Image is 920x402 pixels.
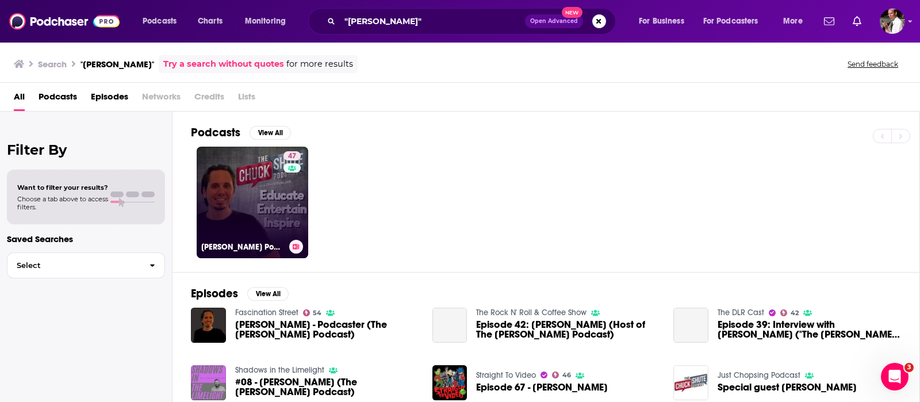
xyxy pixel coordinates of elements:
[718,382,857,392] span: Special guest [PERSON_NAME]
[791,311,799,316] span: 42
[245,13,286,29] span: Monitoring
[319,8,627,35] div: Search podcasts, credits, & more...
[718,370,800,380] a: Just Chopsing Podcast
[775,12,817,30] button: open menu
[881,363,908,390] iframe: Intercom live chat
[476,320,660,339] a: Episode 42: Chuck Shute (Host of The Chuck Shute Podcast)
[7,262,140,269] span: Select
[7,233,165,244] p: Saved Searches
[91,87,128,111] a: Episodes
[191,365,226,400] img: #08 - Chuck Shute (The Chuck Shute Podcast)
[476,308,586,317] a: The Rock N' Roll & Coffee Show
[235,365,324,375] a: Shadows in the Limelight
[14,87,25,111] a: All
[562,373,571,378] span: 46
[201,242,285,252] h3: [PERSON_NAME] Podcast
[525,14,583,28] button: Open AdvancedNew
[530,18,578,24] span: Open Advanced
[631,12,699,30] button: open menu
[476,370,536,380] a: Straight To Video
[7,141,165,158] h2: Filter By
[780,309,799,316] a: 42
[703,13,758,29] span: For Podcasters
[80,59,154,70] h3: "[PERSON_NAME]"
[880,9,905,34] span: Logged in as Quarto
[286,58,353,71] span: for more results
[198,13,223,29] span: Charts
[718,320,901,339] span: Episode 39: Interview with [PERSON_NAME] ("The [PERSON_NAME] Podcast")
[673,365,708,400] img: Special guest Chuck Shute
[783,13,803,29] span: More
[235,377,419,397] span: #08 - [PERSON_NAME] (The [PERSON_NAME] Podcast)
[135,12,191,30] button: open menu
[340,12,525,30] input: Search podcasts, credits, & more...
[476,382,608,392] a: Episode 67 - Chuck Shute
[235,320,419,339] a: Chuck Shute - Podcaster (The Chuck Shute Podcast)
[476,320,660,339] span: Episode 42: [PERSON_NAME] (Host of The [PERSON_NAME] Podcast)
[191,286,289,301] a: EpisodesView All
[194,87,224,111] span: Credits
[432,365,467,400] img: Episode 67 - Chuck Shute
[235,320,419,339] span: [PERSON_NAME] - Podcaster (The [PERSON_NAME] Podcast)
[562,7,582,18] span: New
[844,59,902,69] button: Send feedback
[235,308,298,317] a: Fascination Street
[247,287,289,301] button: View All
[696,12,775,30] button: open menu
[718,320,901,339] a: Episode 39: Interview with Chuck Shute ("The Chuck Shute Podcast")
[17,183,108,192] span: Want to filter your results?
[476,382,608,392] span: Episode 67 - [PERSON_NAME]
[303,309,322,316] a: 54
[38,59,67,70] h3: Search
[718,382,857,392] a: Special guest Chuck Shute
[237,12,301,30] button: open menu
[197,147,308,258] a: 47[PERSON_NAME] Podcast
[250,126,291,140] button: View All
[163,58,284,71] a: Try a search without quotes
[639,13,684,29] span: For Business
[191,308,226,343] img: Chuck Shute - Podcaster (The Chuck Shute Podcast)
[190,12,229,30] a: Charts
[235,377,419,397] a: #08 - Chuck Shute (The Chuck Shute Podcast)
[552,372,571,378] a: 46
[191,125,291,140] a: PodcastsView All
[432,308,467,343] a: Episode 42: Chuck Shute (Host of The Chuck Shute Podcast)
[904,363,914,372] span: 3
[848,12,866,31] a: Show notifications dropdown
[283,151,301,160] a: 47
[191,286,238,301] h2: Episodes
[143,13,177,29] span: Podcasts
[288,151,296,162] span: 47
[191,125,240,140] h2: Podcasts
[9,10,120,32] img: Podchaser - Follow, Share and Rate Podcasts
[7,252,165,278] button: Select
[238,87,255,111] span: Lists
[880,9,905,34] img: User Profile
[880,9,905,34] button: Show profile menu
[142,87,181,111] span: Networks
[718,308,764,317] a: The DLR Cast
[819,12,839,31] a: Show notifications dropdown
[39,87,77,111] a: Podcasts
[313,311,321,316] span: 54
[17,195,108,211] span: Choose a tab above to access filters.
[673,308,708,343] a: Episode 39: Interview with Chuck Shute ("The Chuck Shute Podcast")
